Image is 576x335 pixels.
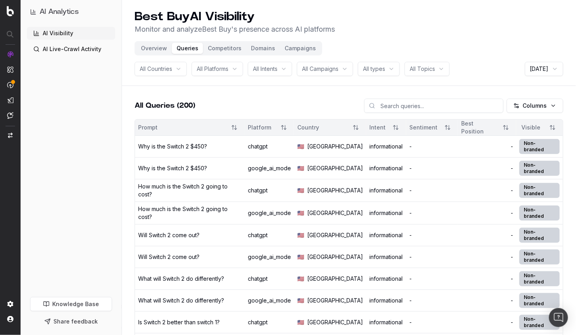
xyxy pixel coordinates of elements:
span: 🇺🇸 [297,164,304,172]
div: google_ai_mode [248,164,291,172]
div: informational [369,253,403,261]
button: AI Analytics [30,6,112,17]
a: AI Live-Crawl Activity [27,43,115,55]
span: All Countries [140,65,172,73]
h1: Best Buy AI Visibility [135,10,335,24]
div: Non-branded [519,206,560,221]
div: informational [369,187,403,194]
h2: All Queries (200) [135,100,195,111]
span: [GEOGRAPHIC_DATA] [307,318,363,326]
div: - [461,318,513,326]
img: Setting [7,301,13,307]
button: Queries [172,43,203,54]
img: Studio [7,97,13,103]
span: 🇺🇸 [297,143,304,150]
div: - [461,231,513,239]
button: Columns [507,99,563,113]
div: Non-branded [519,249,560,265]
div: Is Switch 2 better than switch 1? [138,318,220,326]
span: [GEOGRAPHIC_DATA] [307,143,363,150]
div: Visible [519,124,542,131]
div: - [409,275,455,283]
span: 🇺🇸 [297,275,304,283]
button: Sort [227,120,241,135]
div: chatgpt [248,143,291,150]
span: [GEOGRAPHIC_DATA] [307,253,363,261]
p: Monitor and analyze Best Buy 's presence across AI platforms [135,24,335,35]
div: Non-branded [519,315,560,330]
button: Sort [277,120,291,135]
div: Non-branded [519,139,560,154]
div: Sentiment [409,124,437,131]
div: - [461,275,513,283]
h1: AI Analytics [40,6,79,17]
div: What will Switch 2 do differently? [138,275,224,283]
span: 🇺🇸 [297,187,304,194]
span: [GEOGRAPHIC_DATA] [307,297,363,305]
div: google_ai_mode [248,209,291,217]
button: Share feedback [30,314,112,329]
input: Search queries... [364,99,504,113]
div: How much is the Switch 2 going to cost? [138,183,241,198]
div: Non-branded [519,271,560,286]
button: Campaigns [280,43,321,54]
img: Activation [7,82,13,88]
div: Why is the Switch 2 $450? [138,143,207,150]
div: Non-branded [519,228,560,243]
div: - [409,318,455,326]
a: AI Visibility [27,27,115,40]
div: - [409,209,455,217]
div: google_ai_mode [248,297,291,305]
div: informational [369,318,403,326]
span: 🇺🇸 [297,209,304,217]
div: informational [369,297,403,305]
button: Overview [136,43,172,54]
div: Will Switch 2 come out? [138,253,200,261]
div: informational [369,275,403,283]
span: All Campaigns [302,65,338,73]
div: - [409,297,455,305]
div: chatgpt [248,318,291,326]
div: Non-branded [519,183,560,198]
div: Non-branded [519,293,560,308]
div: - [461,209,513,217]
span: 🇺🇸 [297,253,304,261]
button: Sort [389,120,403,135]
span: All Topics [410,65,435,73]
button: Sort [499,120,513,135]
div: Will Switch 2 come out? [138,231,200,239]
div: Platform [248,124,274,131]
div: Best Position [461,120,496,135]
div: Open Intercom Messenger [549,308,568,327]
button: Sort [546,120,560,135]
span: [GEOGRAPHIC_DATA] [307,164,363,172]
button: Sort [441,120,455,135]
div: google_ai_mode [248,253,291,261]
button: Sort [349,120,363,135]
span: 🇺🇸 [297,231,304,239]
img: Analytics [7,51,13,57]
div: informational [369,164,403,172]
div: - [461,297,513,305]
div: Non-branded [519,161,560,176]
span: All Intents [253,65,278,73]
div: chatgpt [248,231,291,239]
div: Why is the Switch 2 $450? [138,164,207,172]
div: chatgpt [248,275,291,283]
div: informational [369,143,403,150]
div: - [461,143,513,150]
img: My account [7,316,13,322]
div: Prompt [138,124,224,131]
div: - [409,253,455,261]
button: Competitors [203,43,246,54]
div: informational [369,231,403,239]
div: How much is the Switch 2 going to cost? [138,205,241,221]
div: - [461,164,513,172]
button: Domains [246,43,280,54]
span: 🇺🇸 [297,318,304,326]
div: - [409,143,455,150]
span: [GEOGRAPHIC_DATA] [307,209,363,217]
img: Switch project [8,133,13,138]
span: All Platforms [197,65,228,73]
div: - [461,253,513,261]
